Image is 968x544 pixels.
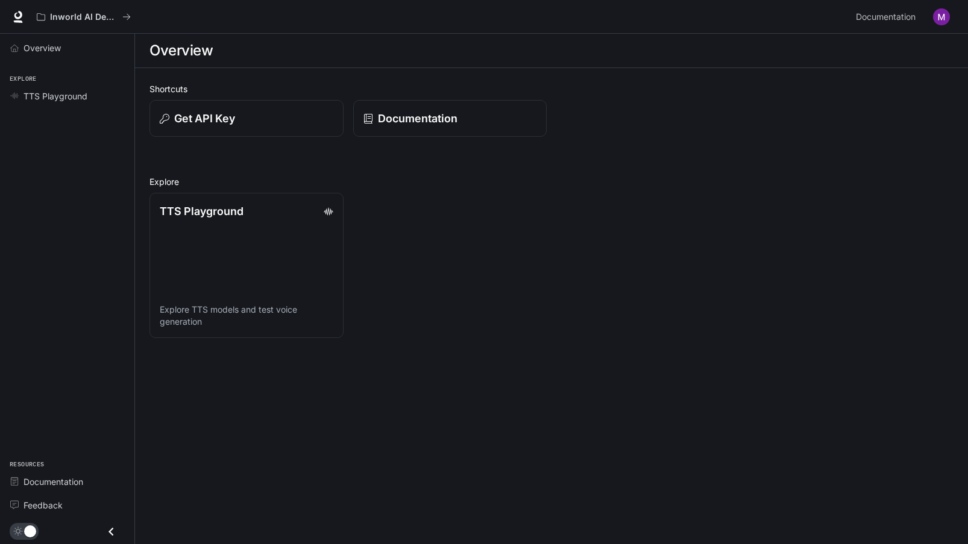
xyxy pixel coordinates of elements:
[149,100,344,137] button: Get API Key
[174,110,235,127] p: Get API Key
[5,37,130,58] a: Overview
[24,499,63,511] span: Feedback
[149,175,954,188] h2: Explore
[378,110,457,127] p: Documentation
[5,86,130,107] a: TTS Playground
[353,100,547,137] a: Documentation
[933,8,950,25] img: User avatar
[929,5,954,29] button: User avatar
[24,42,61,54] span: Overview
[856,10,916,25] span: Documentation
[149,39,213,63] h1: Overview
[160,304,333,328] p: Explore TTS models and test voice generation
[50,12,118,22] p: Inworld AI Demos
[851,5,925,29] a: Documentation
[160,203,244,219] p: TTS Playground
[31,5,136,29] button: All workspaces
[24,524,36,537] span: Dark mode toggle
[98,519,125,544] button: Close drawer
[149,83,954,95] h2: Shortcuts
[149,193,344,338] a: TTS PlaygroundExplore TTS models and test voice generation
[5,471,130,492] a: Documentation
[24,475,83,488] span: Documentation
[5,495,130,516] a: Feedback
[24,90,87,102] span: TTS Playground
